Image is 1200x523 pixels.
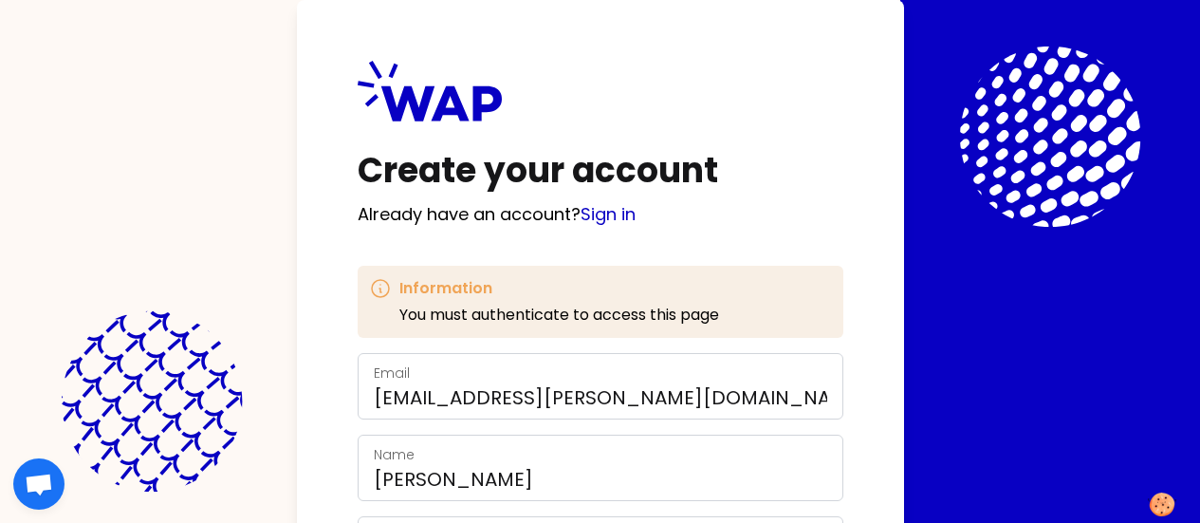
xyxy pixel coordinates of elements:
label: Email [374,364,410,383]
p: You must authenticate to access this page [399,304,719,327]
h1: Create your account [358,152,843,190]
div: Open chat [13,458,65,510]
a: Sign in [581,202,636,226]
h3: Information [399,277,719,300]
p: Already have an account? [358,201,843,228]
label: Name [374,445,415,464]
